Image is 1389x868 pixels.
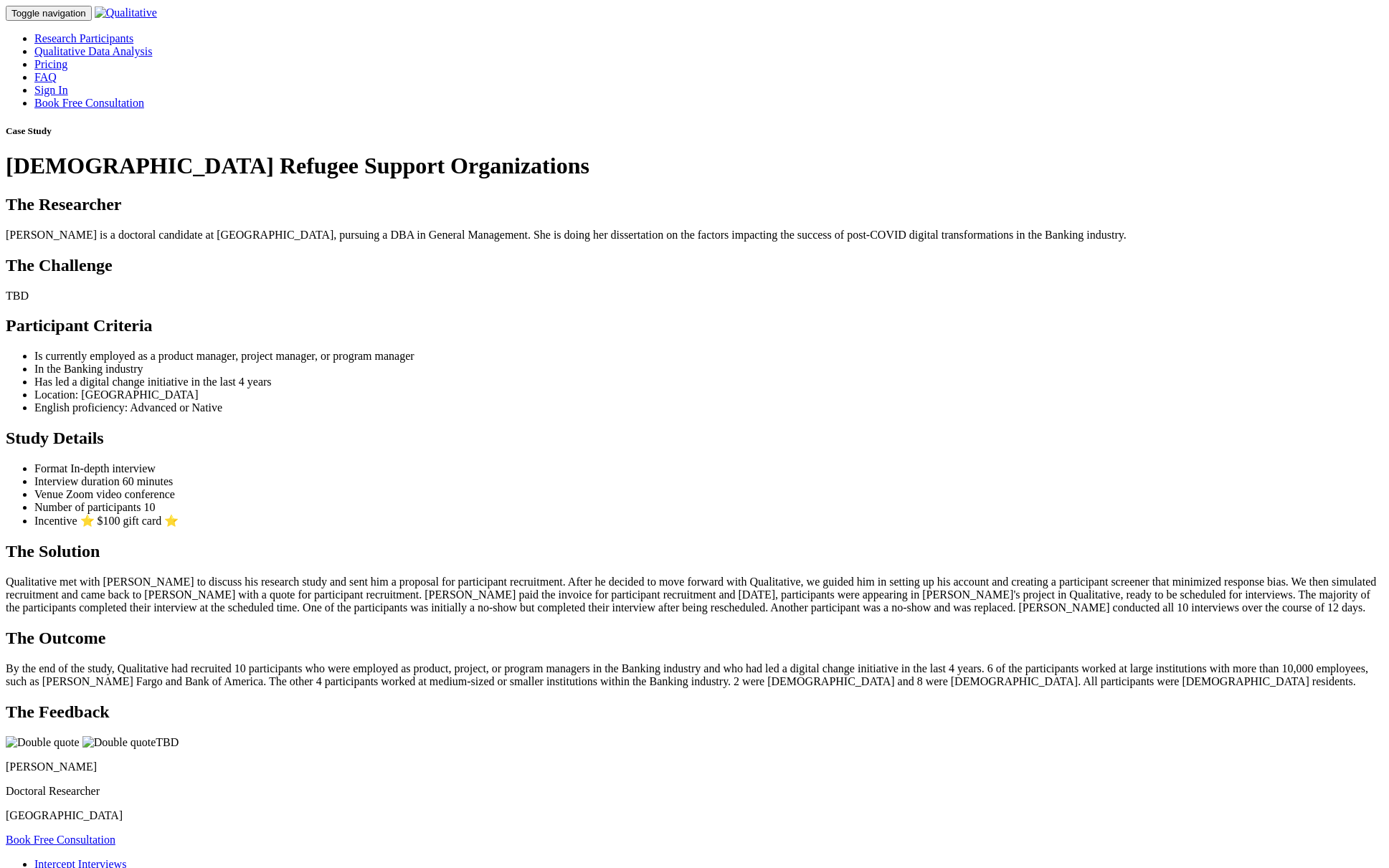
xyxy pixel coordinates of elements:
[34,363,1383,376] li: In the Banking industry
[6,662,1383,688] p: By the end of the study, Qualitative had recruited 10 participants who were employed as product, ...
[6,834,115,846] a: Book Free Consultation
[6,6,92,21] button: Toggle navigation
[34,515,77,527] span: Incentive
[11,8,86,19] span: Toggle navigation
[34,388,1383,401] li: Location: [GEOGRAPHIC_DATA]
[34,401,1383,414] li: English proficiency: Advanced or Native
[6,736,1383,749] p: TBD
[6,809,1383,822] p: [GEOGRAPHIC_DATA]
[34,84,68,96] a: Sign In
[6,760,1383,773] p: [PERSON_NAME]
[34,501,141,513] span: Number of participants
[66,488,175,500] span: Zoom video conference
[6,736,80,749] img: Double quote
[6,195,1383,214] h2: The Researcher
[95,6,157,19] img: Qualitative
[80,515,179,527] span: ⭐ $100 gift card ⭐
[34,475,120,487] span: Interview duration
[6,153,1383,179] h1: [DEMOGRAPHIC_DATA] Refugee Support Organizations
[34,97,144,109] a: Book Free Consultation
[34,350,1383,363] li: Is currently employed as a product manager, project manager, or program manager
[34,58,67,70] a: Pricing
[6,576,1383,614] p: Qualitative met with [PERSON_NAME] to discuss his research study and sent him a proposal for part...
[143,501,155,513] span: 10
[34,45,152,57] a: Qualitative Data Analysis
[6,229,1383,242] p: [PERSON_NAME] is a doctoral candidate at [GEOGRAPHIC_DATA], pursuing a DBA in General Management....
[6,290,1383,302] p: TBD
[34,376,1383,388] li: Has led a digital change initiative in the last 4 years
[34,462,67,474] span: Format
[6,629,1383,648] h2: The Outcome
[34,488,63,500] span: Venue
[123,475,174,487] span: 60 minutes
[34,32,133,44] a: Research Participants
[6,256,1383,275] h2: The Challenge
[6,702,1383,722] h2: The Feedback
[70,462,156,474] span: In-depth interview
[6,429,1383,448] h2: Study Details
[82,736,156,749] img: Double quote
[6,125,1383,137] h5: Case Study
[6,542,1383,561] h2: The Solution
[34,71,57,83] a: FAQ
[6,785,1383,798] p: Doctoral Researcher
[1317,799,1389,868] iframe: Chat Widget
[6,316,1383,335] h2: Participant Criteria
